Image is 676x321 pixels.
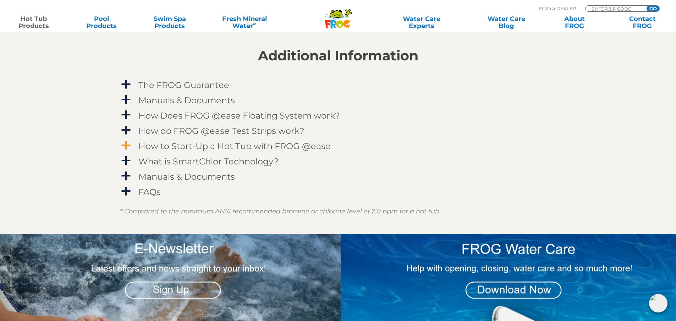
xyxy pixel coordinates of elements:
[120,94,556,107] a: a Manuals & Documents
[138,187,161,197] h4: FAQs
[120,78,556,92] a: a The FROG Guarantee
[121,156,131,166] span: a
[138,172,235,181] h4: Manuals & Documents
[647,6,659,11] input: GO
[120,124,556,137] a: a How do FROG @ease Test Strips work?
[480,15,533,29] a: Water CareBlog
[120,155,556,168] a: a What is SmartChlor Technology?
[138,80,229,90] h4: The FROG Guarantee
[138,141,331,151] h4: How to Start-Up a Hot Tub with FROG @ease
[138,96,235,105] h4: Manuals & Documents
[253,21,257,27] sup: ∞
[138,126,304,136] h4: How do FROG @ease Test Strips work?
[120,170,556,183] a: a Manuals & Documents
[75,15,128,29] a: PoolProducts
[121,110,131,120] span: a
[379,15,465,29] a: Water CareExperts
[121,79,131,90] span: a
[539,5,576,12] p: Find A Dealer
[120,140,556,153] a: a How to Start-Up a Hot Tub with FROG @ease
[120,185,556,198] a: a FAQs
[591,6,639,12] input: Zip Code Form
[138,111,340,120] h4: How Does FROG @ease Floating System work?
[649,294,667,312] img: openIcon
[120,207,439,215] em: * Compared to the minimum ANSI recommended bromine or chlorine level of 2.0 ppm for a hot tub
[138,157,279,166] h4: What is SmartChlor Technology?
[7,15,60,29] a: Hot TubProducts
[616,15,669,29] a: ContactFROG
[121,140,131,151] span: a
[211,15,277,29] a: Fresh MineralWater∞
[120,48,556,64] h2: Additional Information
[121,94,131,105] span: a
[121,186,131,197] span: a
[548,15,601,29] a: AboutFROG
[121,125,131,136] span: a
[120,109,556,122] a: a How Does FROG @ease Floating System work?
[143,15,196,29] a: Swim SpaProducts
[121,171,131,181] span: a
